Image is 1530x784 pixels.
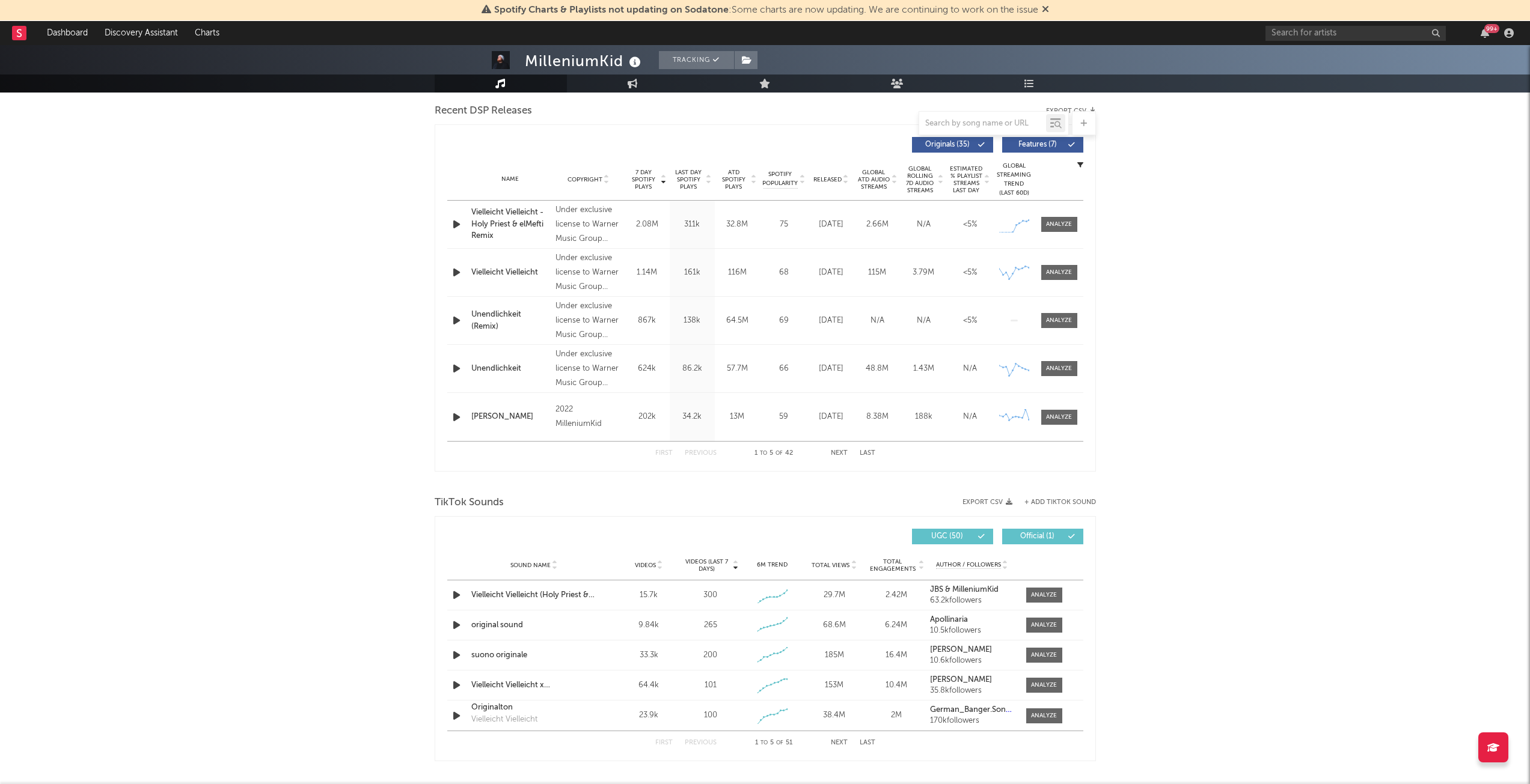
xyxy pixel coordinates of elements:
[471,702,597,714] a: Originalton
[763,219,805,231] div: 75
[950,363,990,375] div: N/A
[718,169,750,190] span: ATD Spotify Plays
[555,403,621,431] div: 2022 MilleniumKid
[471,309,550,332] div: Unendlichkeit (Remix)
[904,315,944,327] div: N/A
[718,315,757,327] div: 64.5M
[673,315,712,327] div: 138k
[1012,499,1096,506] button: + Add TikTok Sound
[525,51,644,71] div: MilleniumKid
[655,450,673,457] button: First
[904,219,944,231] div: N/A
[857,363,898,375] div: 48.8M
[741,736,807,750] div: 1 5 51
[682,558,731,573] span: Videos (last 7 days)
[744,561,800,570] div: 6M Trend
[555,299,621,342] div: Under exclusive license to Warner Music Group Germany Holding GmbH, © 2023 MilleniumKid
[628,169,659,190] span: 7 Day Spotify Plays
[471,679,597,691] a: Vielleicht Vielleicht x [PERSON_NAME] Remix
[1484,24,1499,33] div: 99 +
[471,714,537,726] div: Vielleicht Vielleicht
[655,740,673,746] button: First
[471,207,550,242] a: Vielleicht Vielleicht - Holy Priest & elMefti Remix
[673,267,712,279] div: 161k
[912,529,993,544] button: UGC(50)
[1002,137,1083,153] button: Features(7)
[1002,529,1083,544] button: Official(1)
[621,619,677,631] div: 9.84k
[673,411,712,423] div: 34.2k
[659,51,734,69] button: Tracking
[811,363,851,375] div: [DATE]
[673,169,705,190] span: Last Day Spotify Plays
[806,679,862,691] div: 153M
[930,706,1014,714] strong: German_Banger.Songs
[718,363,757,375] div: 57.7M
[760,451,767,456] span: to
[494,5,1038,15] span: : Some charts are now updating. We are continuing to work on the issue
[38,21,96,45] a: Dashboard
[950,219,990,231] div: <5%
[996,162,1032,198] div: Global Streaming Trend (Last 60D)
[950,411,990,423] div: N/A
[811,267,851,279] div: [DATE]
[930,657,1014,665] div: 10.6k followers
[186,21,228,45] a: Charts
[621,710,677,722] div: 23.9k
[950,267,990,279] div: <5%
[806,710,862,722] div: 38.4M
[930,627,1014,635] div: 10.5k followers
[776,740,783,746] span: of
[930,646,1014,654] a: [PERSON_NAME]
[950,315,990,327] div: <5%
[703,649,717,661] div: 200
[685,450,717,457] button: Previous
[621,679,677,691] div: 64.4k
[471,619,597,631] div: original sound
[930,687,1014,695] div: 35.8k followers
[1010,141,1065,148] span: Features ( 7 )
[868,558,917,573] span: Total Engagements
[471,589,597,601] a: Vielleicht Vielleicht (Holy Priest & elMefti Remix)
[930,676,1014,684] a: [PERSON_NAME]
[857,169,890,190] span: Global ATD Audio Streams
[857,411,898,423] div: 8.38M
[435,104,532,118] span: Recent DSP Releases
[904,267,944,279] div: 3.79M
[471,363,550,375] a: Unendlichkeit
[1265,26,1446,41] input: Search for artists
[718,267,757,279] div: 116M
[628,315,667,327] div: 867k
[811,315,851,327] div: [DATE]
[673,219,712,231] div: 311k
[857,219,898,231] div: 2.66M
[718,219,757,231] div: 32.8M
[912,137,993,153] button: Originals(35)
[621,649,677,661] div: 33.3k
[930,586,1014,594] a: JBS & MilleniumKid
[763,411,805,423] div: 59
[904,363,944,375] div: 1.43M
[868,649,924,661] div: 16.4M
[471,175,550,184] div: Name
[860,450,875,457] button: Last
[471,411,550,423] a: [PERSON_NAME]
[936,561,1001,569] span: Author / Followers
[811,411,851,423] div: [DATE]
[96,21,186,45] a: Discovery Assistant
[1010,533,1065,540] span: Official ( 1 )
[868,619,924,631] div: 6.24M
[471,267,550,279] a: Vielleicht Vielleicht
[568,176,602,183] span: Copyright
[930,717,1014,725] div: 170k followers
[930,706,1014,714] a: German_Banger.Songs
[471,649,597,661] a: suono originale
[673,363,712,375] div: 86.2k
[763,267,805,279] div: 68
[628,411,667,423] div: 202k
